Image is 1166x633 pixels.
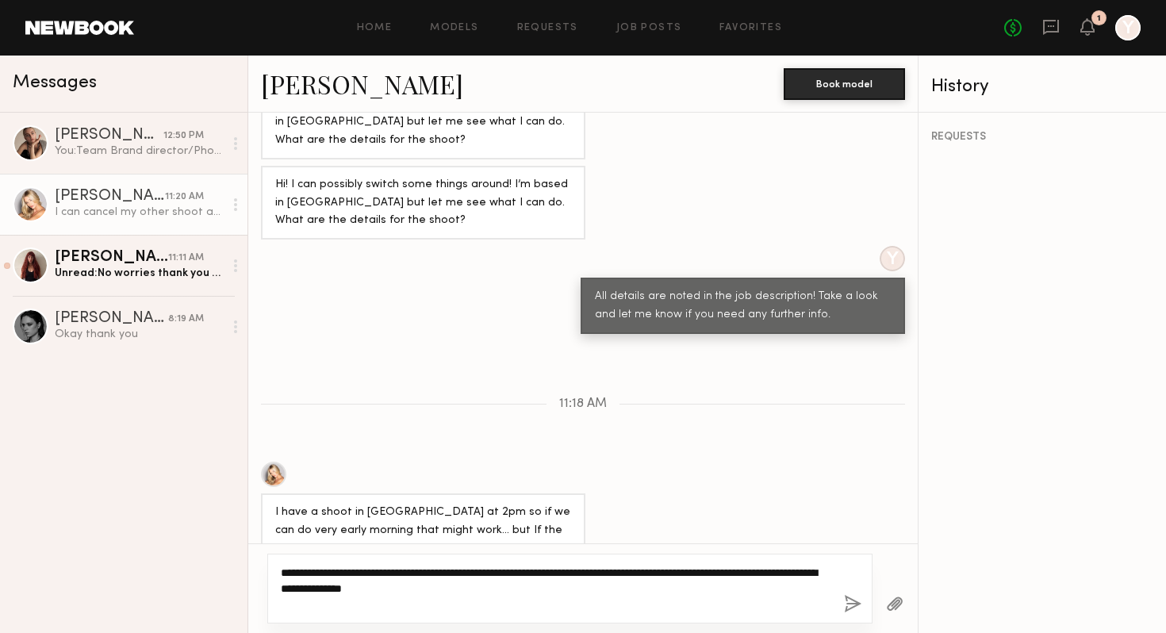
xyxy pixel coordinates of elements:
[275,504,571,577] div: I have a shoot in [GEOGRAPHIC_DATA] at 2pm so if we can do very early morning that might work… bu...
[261,67,463,101] a: [PERSON_NAME]
[13,74,97,92] span: Messages
[55,311,168,327] div: [PERSON_NAME]
[430,23,478,33] a: Models
[784,68,905,100] button: Book model
[55,205,224,220] div: I can cancel my other shoot as well since this one is paid & priority, but let me know!
[275,176,571,231] div: Hi! I can possibly switch some things around! I’m based in [GEOGRAPHIC_DATA] but let me see what ...
[1097,14,1101,23] div: 1
[357,23,393,33] a: Home
[165,190,204,205] div: 11:20 AM
[517,23,578,33] a: Requests
[55,189,165,205] div: [PERSON_NAME]
[55,266,224,281] div: Unread: No worries thank you for the update and definitely feel free to reach out for future! Xx
[931,132,1153,143] div: REQUESTS
[616,23,682,33] a: Job Posts
[784,76,905,90] a: Book model
[719,23,782,33] a: Favorites
[55,250,168,266] div: [PERSON_NAME]
[168,312,204,327] div: 8:19 AM
[1115,15,1141,40] a: Y
[55,144,224,159] div: You: Team Brand director/Photographer: [PERSON_NAME] Client: Sakiko Makeup: [PERSON_NAME] Hair: [...
[559,397,607,411] span: 11:18 AM
[163,129,204,144] div: 12:50 PM
[168,251,204,266] div: 11:11 AM
[931,78,1153,96] div: History
[55,128,163,144] div: [PERSON_NAME]
[595,288,891,324] div: All details are noted in the job description! Take a look and let me know if you need any further...
[275,95,571,150] div: Hi! I can possibly switch some things around! I’m based in [GEOGRAPHIC_DATA] but let me see what ...
[55,327,224,342] div: Okay thank you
